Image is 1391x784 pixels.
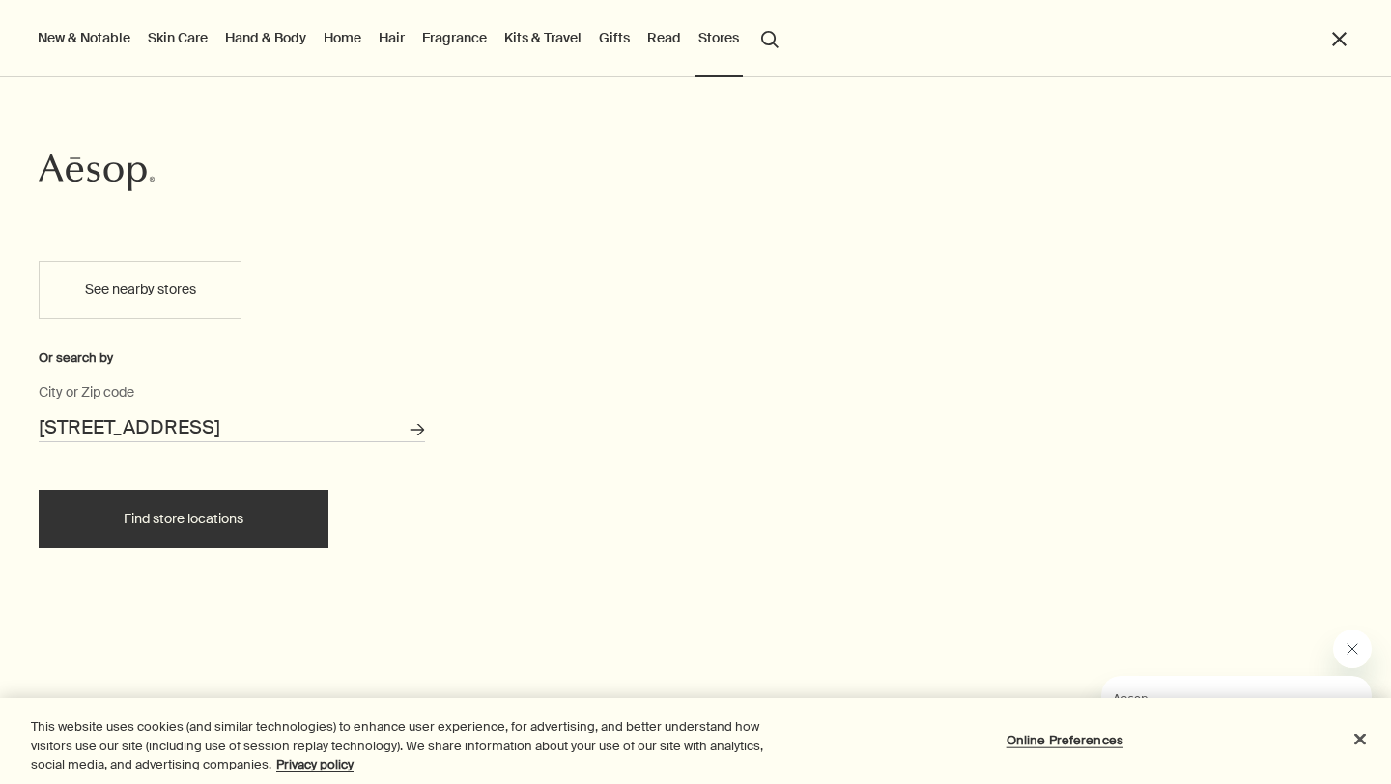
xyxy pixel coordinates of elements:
a: More information about your privacy, opens in a new tab [276,756,354,772]
a: Hair [375,25,409,50]
button: Close [1339,717,1381,760]
a: Kits & Travel [500,25,585,50]
a: Read [643,25,685,50]
a: Aesop [39,154,155,197]
a: Home [320,25,365,50]
button: Find store locations [39,490,328,548]
div: This website uses cookies (and similar technologies) to enhance user experience, for advertising,... [31,717,765,774]
a: Gifts [595,25,634,50]
a: Fragrance [418,25,491,50]
button: Open search [752,19,787,56]
svg: Aesop [39,154,155,192]
div: Or search by [39,348,425,369]
button: See nearby stores [39,261,241,319]
div: Aesop says "Our consultants are available now to offer personalised product advice.". Open messag... [1055,630,1372,765]
a: Skin Care [144,25,212,50]
iframe: Message from Aesop [1101,676,1372,765]
button: Close the Menu [1328,28,1350,50]
button: New & Notable [34,25,134,50]
button: Stores [695,25,743,50]
a: Hand & Body [221,25,310,50]
iframe: Close message from Aesop [1333,630,1372,668]
button: Online Preferences, Opens the preference center dialog [1005,720,1125,759]
span: Our consultants are available now to offer personalised product advice. [12,41,242,95]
